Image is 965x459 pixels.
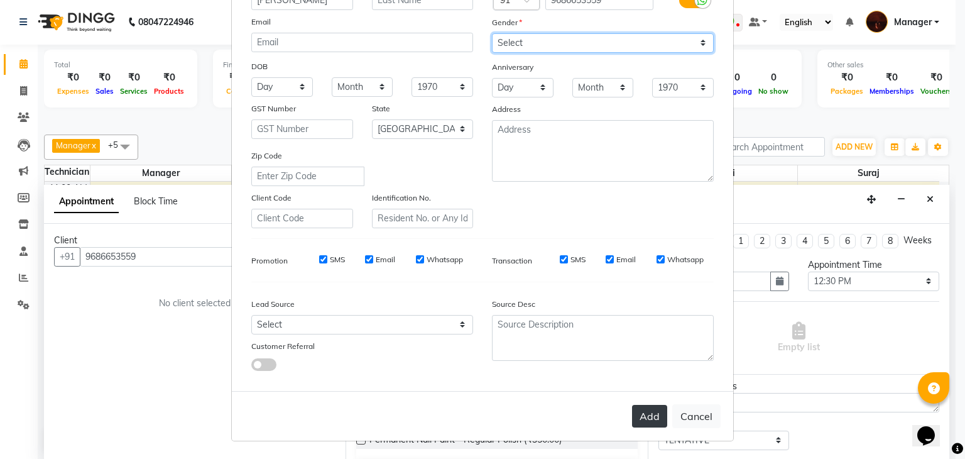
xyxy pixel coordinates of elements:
[492,299,535,310] label: Source Desc
[616,254,636,265] label: Email
[427,254,463,265] label: Whatsapp
[251,341,315,352] label: Customer Referral
[251,103,296,114] label: GST Number
[672,404,721,428] button: Cancel
[492,17,522,28] label: Gender
[251,167,364,186] input: Enter Zip Code
[251,150,282,162] label: Zip Code
[492,104,521,115] label: Address
[372,209,474,228] input: Resident No. or Any Id
[667,254,704,265] label: Whatsapp
[570,254,586,265] label: SMS
[251,16,271,28] label: Email
[492,255,532,267] label: Transaction
[372,103,390,114] label: State
[492,62,533,73] label: Anniversary
[251,192,292,204] label: Client Code
[251,61,268,72] label: DOB
[376,254,395,265] label: Email
[251,299,295,310] label: Lead Source
[372,192,431,204] label: Identification No.
[251,209,353,228] input: Client Code
[251,119,353,139] input: GST Number
[632,405,667,428] button: Add
[251,33,473,52] input: Email
[251,255,288,267] label: Promotion
[330,254,345,265] label: SMS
